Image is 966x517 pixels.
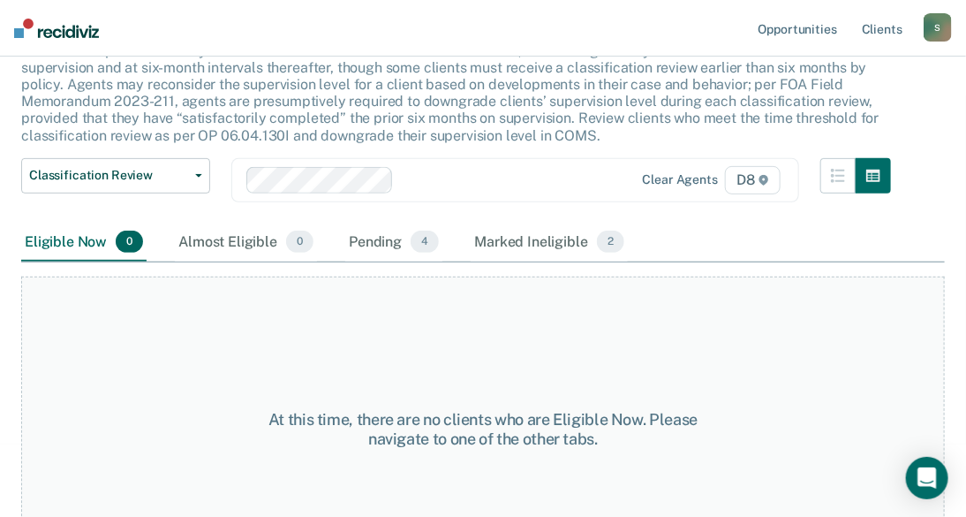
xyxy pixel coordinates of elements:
[286,231,313,254] span: 0
[14,19,99,38] img: Recidiviz
[116,231,143,254] span: 0
[29,168,188,183] span: Classification Review
[725,166,781,194] span: D8
[21,42,879,144] p: This alert helps staff identify clients due or overdue for a classification review, which are gen...
[253,410,713,448] div: At this time, there are no clients who are Eligible Now. Please navigate to one of the other tabs.
[345,224,442,262] div: Pending4
[643,172,718,187] div: Clear agents
[21,224,147,262] div: Eligible Now0
[906,457,948,499] div: Open Intercom Messenger
[175,224,317,262] div: Almost Eligible0
[471,224,628,262] div: Marked Ineligible2
[21,158,210,194] button: Classification Review
[411,231,439,254] span: 4
[924,13,952,42] button: S
[597,231,624,254] span: 2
